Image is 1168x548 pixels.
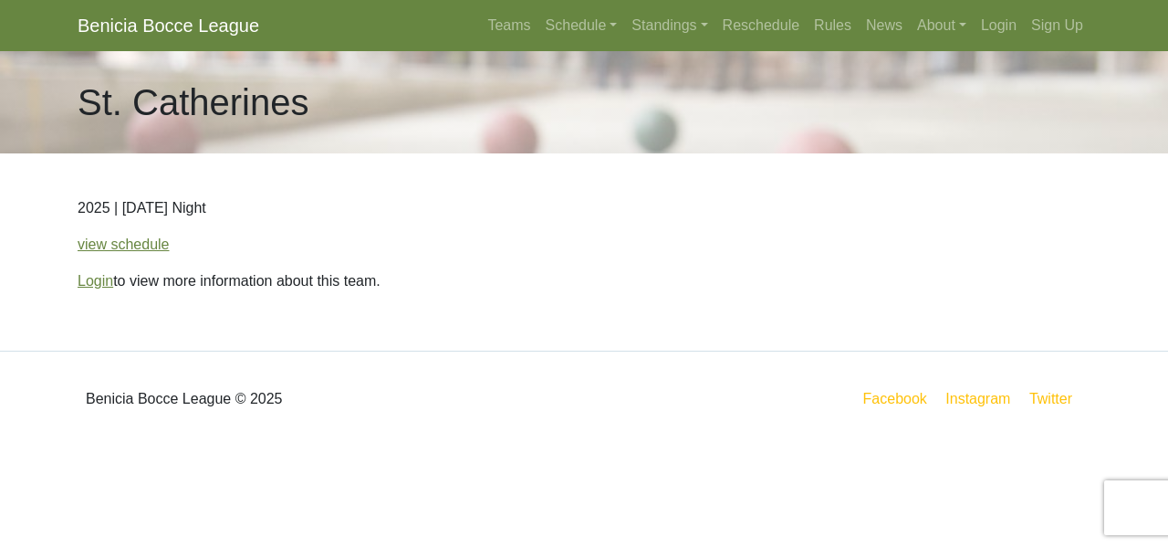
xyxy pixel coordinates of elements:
a: Facebook [860,387,931,410]
p: 2025 | [DATE] Night [78,197,1090,219]
a: Schedule [538,7,625,44]
a: News [859,7,910,44]
a: Standings [624,7,714,44]
p: to view more information about this team. [78,270,1090,292]
a: Reschedule [715,7,808,44]
a: Twitter [1026,387,1087,410]
a: Rules [807,7,859,44]
a: Sign Up [1024,7,1090,44]
a: Instagram [942,387,1014,410]
a: Login [78,273,113,289]
a: Login [974,7,1024,44]
a: view schedule [78,237,170,252]
div: Benicia Bocce League © 2025 [64,366,584,432]
a: Benicia Bocce League [78,7,259,44]
a: About [910,7,974,44]
a: Teams [480,7,537,44]
h1: St. Catherines [78,80,308,124]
